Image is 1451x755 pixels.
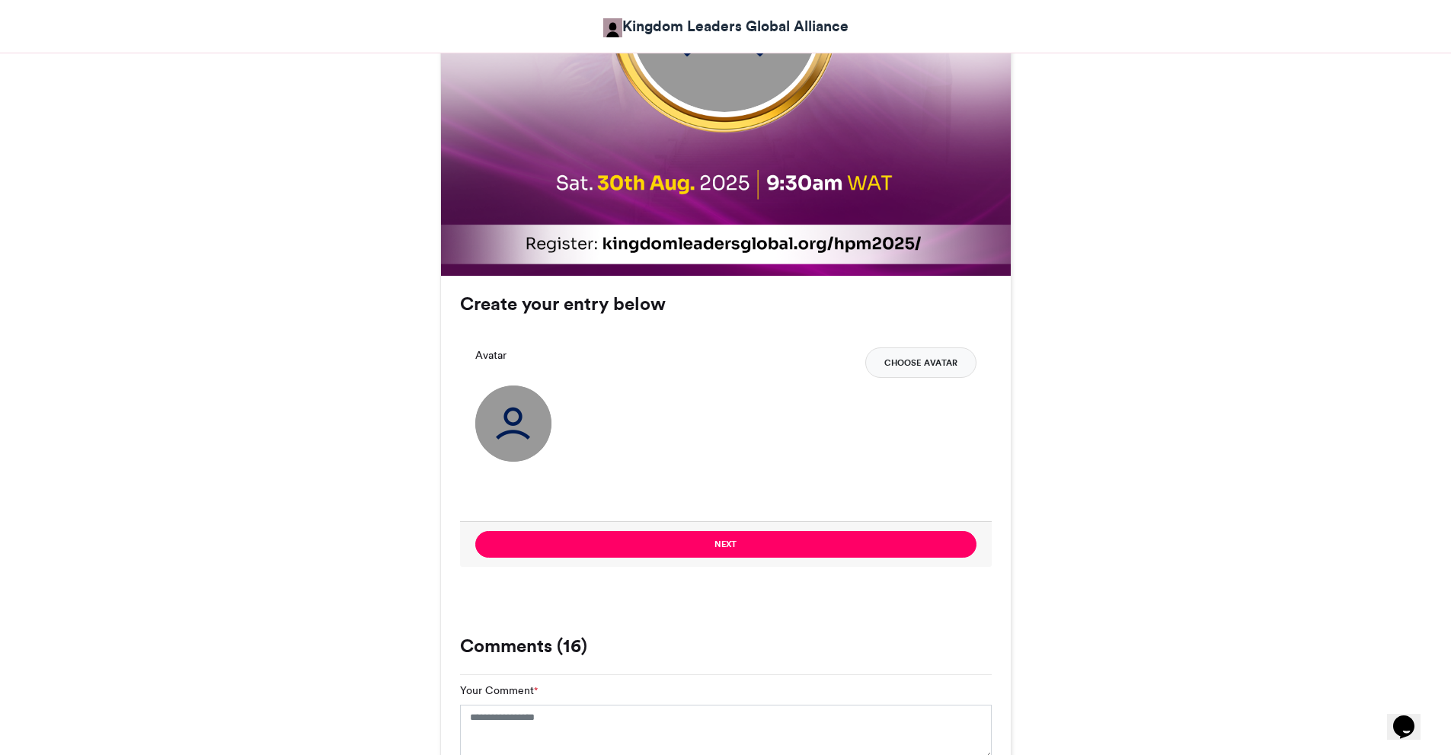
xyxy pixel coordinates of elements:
[865,347,976,378] button: Choose Avatar
[1387,694,1436,740] iframe: chat widget
[475,531,976,558] button: Next
[475,347,507,363] label: Avatar
[460,683,538,699] label: Your Comment
[460,637,992,655] h3: Comments (16)
[603,15,849,37] a: Kingdom Leaders Global Alliance
[475,385,551,462] img: user_circle.png
[460,295,992,313] h3: Create your entry below
[603,18,622,37] img: Kingdom Leaders Global Alliance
